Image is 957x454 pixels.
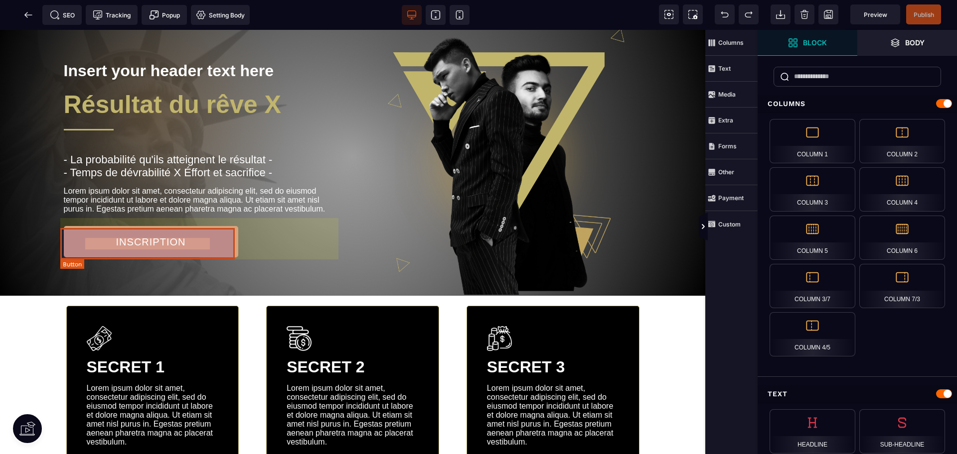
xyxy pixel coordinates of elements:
[859,409,945,454] div: Sub-headline
[18,5,38,25] span: Back
[864,11,887,18] span: Preview
[905,39,925,46] strong: Body
[191,5,250,25] span: Favicon
[859,264,945,308] div: Column 7/3
[758,95,957,113] div: Columns
[705,159,758,185] span: Other
[196,10,245,20] span: Setting Body
[705,108,758,133] span: Extra
[287,296,312,321] img: 8e52f661b2727741125877daf8b25d4e_money.png
[50,10,75,20] span: SEO
[850,4,900,24] span: Preview
[149,10,180,20] span: Popup
[64,27,342,55] h1: Insert your header text here
[450,5,470,25] span: View mobile
[718,168,734,176] strong: Other
[739,4,759,24] span: Redo
[758,30,857,56] span: Open Blocks
[64,118,342,154] h2: - La probabilité qu'ils atteignent le résultat - - Temps de dévrabilité X Éffort et sacrifice -
[705,185,758,211] span: Payment
[770,216,855,260] div: Column 5
[64,55,342,94] h1: Résultat du rêve X
[487,296,512,321] img: 22aba810c891c330a05c09a853d6125c_money-bag.png
[770,119,855,163] div: Column 1
[287,351,419,419] text: Lorem ipsum dolor sit amet, consectetur adipiscing elit, sed do eiusmod tempor incididunt ut labo...
[287,323,419,351] h1: SECRET 2
[426,5,446,25] span: View tablet
[718,91,736,98] strong: Media
[705,133,758,159] span: Forms
[683,4,703,24] span: Screenshot
[770,264,855,308] div: Column 3/7
[87,351,219,419] text: Lorem ipsum dolor sit amet, consectetur adipiscing elit, sed do eiusmod tempor incididunt ut labo...
[718,194,744,202] strong: Payment
[857,30,957,56] span: Open Layers
[93,10,131,20] span: Tracking
[859,167,945,212] div: Column 4
[803,39,827,46] strong: Block
[87,323,219,351] h1: SECRET 1
[914,11,934,18] span: Publish
[906,4,941,24] span: Save
[770,409,855,454] div: Headline
[718,116,733,124] strong: Extra
[64,154,342,186] text: Lorem ipsum dolor sit amet, consectetur adipiscing elit, sed do eiusmod tempor incididunt ut labo...
[718,65,731,72] strong: Text
[705,82,758,108] span: Media
[758,212,768,242] span: Toggle Views
[718,142,737,150] strong: Forms
[758,385,957,403] div: Text
[659,4,679,24] span: View components
[705,30,758,56] span: Columns
[86,5,138,25] span: Tracking code
[142,5,187,25] span: Create Alert Modal
[859,119,945,163] div: Column 2
[705,211,758,237] span: Custom Block
[718,221,741,228] strong: Custom
[87,296,112,321] img: c9869d5eb1cdbb317a96cb22f58af673_money(1).png
[487,351,619,419] text: Lorem ipsum dolor sit amet, consectetur adipiscing elit, sed do eiusmod tempor incididunt ut labo...
[64,196,238,227] button: INSCRIPTION
[715,4,735,24] span: Undo
[487,323,619,351] h1: SECRET 3
[402,5,422,25] span: View desktop
[795,4,814,24] span: Clear
[771,4,791,24] span: Open Import Webpage
[770,167,855,212] div: Column 3
[818,4,838,24] span: Save
[42,5,82,25] span: Seo meta data
[718,39,744,46] strong: Columns
[770,312,855,356] div: Column 4/5
[859,216,945,260] div: Column 6
[705,56,758,82] span: Text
